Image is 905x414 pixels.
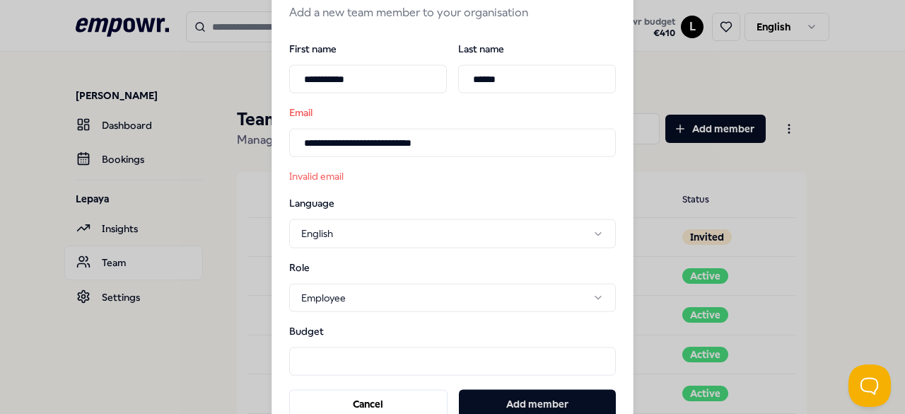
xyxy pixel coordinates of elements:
label: Role [289,262,363,272]
label: Budget [289,326,363,336]
label: First name [289,44,447,54]
p: Add a new team member to your organisation [289,3,616,21]
p: Invalid email [289,168,532,184]
label: Language [289,198,363,208]
label: Last name [458,44,616,54]
label: Email [289,108,616,117]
